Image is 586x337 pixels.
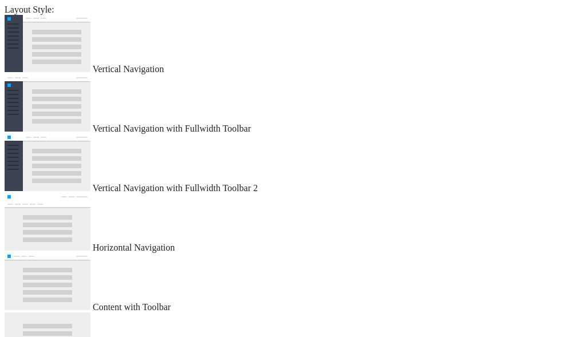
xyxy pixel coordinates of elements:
img: content-with-toolbar.jpg [5,253,90,310]
span: Horizontal Navigation [93,243,175,252]
span: Vertical Navigation with Fullwidth Toolbar [93,124,251,133]
img: vertical-nav.jpg [5,15,90,72]
md-radio-button: Content with Toolbar [5,253,581,312]
md-radio-button: Vertical Navigation with Fullwidth Toolbar 2 [5,134,581,193]
span: Vertical Navigation [93,64,164,74]
div: Layout Style: [5,5,581,15]
img: horizontal-nav.jpg [5,193,90,251]
img: vertical-nav-with-full-toolbar.jpg [5,74,90,132]
img: vertical-nav-with-full-toolbar-2.jpg [5,134,90,191]
md-radio-button: Vertical Navigation with Fullwidth Toolbar [5,74,581,134]
md-radio-button: Vertical Navigation [5,15,581,74]
md-radio-button: Horizontal Navigation [5,193,581,253]
span: Content with Toolbar [93,302,171,312]
span: Vertical Navigation with Fullwidth Toolbar 2 [93,183,258,193]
